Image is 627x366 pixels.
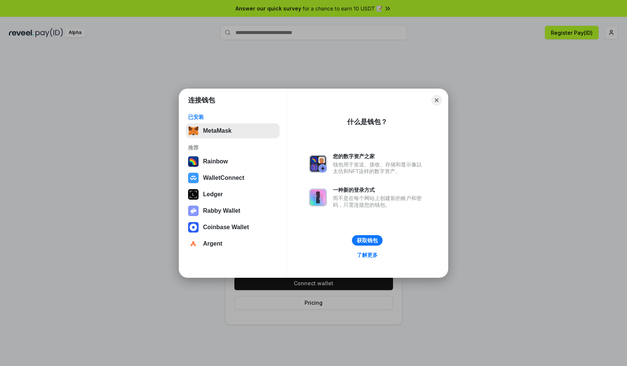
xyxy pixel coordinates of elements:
[347,117,387,126] div: 什么是钱包？
[188,114,277,120] div: 已安装
[186,154,280,169] button: Rainbow
[186,220,280,235] button: Coinbase Wallet
[333,195,425,208] div: 而不是在每个网站上创建新的账户和密码，只需连接您的钱包。
[186,170,280,185] button: WalletConnect
[203,224,249,231] div: Coinbase Wallet
[186,187,280,202] button: Ledger
[188,156,199,167] img: svg+xml,%3Csvg%20width%3D%22120%22%20height%3D%22120%22%20viewBox%3D%220%200%20120%20120%22%20fil...
[203,191,223,198] div: Ledger
[188,222,199,233] img: svg+xml,%3Csvg%20width%3D%2228%22%20height%3D%2228%22%20viewBox%3D%220%200%2028%2028%22%20fill%3D...
[352,235,383,246] button: 获取钱包
[188,173,199,183] img: svg+xml,%3Csvg%20width%3D%2228%22%20height%3D%2228%22%20viewBox%3D%220%200%2028%2028%22%20fill%3D...
[186,236,280,251] button: Argent
[188,189,199,200] img: svg+xml,%3Csvg%20xmlns%3D%22http%3A%2F%2Fwww.w3.org%2F2000%2Fsvg%22%20width%3D%2228%22%20height%3...
[309,155,327,173] img: svg+xml,%3Csvg%20xmlns%3D%22http%3A%2F%2Fwww.w3.org%2F2000%2Fsvg%22%20fill%3D%22none%22%20viewBox...
[309,188,327,206] img: svg+xml,%3Csvg%20xmlns%3D%22http%3A%2F%2Fwww.w3.org%2F2000%2Fsvg%22%20fill%3D%22none%22%20viewBox...
[357,237,378,244] div: 获取钱包
[188,239,199,249] img: svg+xml,%3Csvg%20width%3D%2228%22%20height%3D%2228%22%20viewBox%3D%220%200%2028%2028%22%20fill%3D...
[352,250,382,260] a: 了解更多
[186,203,280,218] button: Rabby Wallet
[188,126,199,136] img: svg+xml,%3Csvg%20fill%3D%22none%22%20height%3D%2233%22%20viewBox%3D%220%200%2035%2033%22%20width%...
[203,207,240,214] div: Rabby Wallet
[188,144,277,151] div: 推荐
[431,95,442,105] button: Close
[333,161,425,175] div: 钱包用于发送、接收、存储和显示像以太坊和NFT这样的数字资产。
[203,127,231,134] div: MetaMask
[333,187,425,193] div: 一种新的登录方式
[188,96,215,105] h1: 连接钱包
[203,158,228,165] div: Rainbow
[186,123,280,138] button: MetaMask
[188,206,199,216] img: svg+xml,%3Csvg%20xmlns%3D%22http%3A%2F%2Fwww.w3.org%2F2000%2Fsvg%22%20fill%3D%22none%22%20viewBox...
[203,175,244,181] div: WalletConnect
[333,153,425,160] div: 您的数字资产之家
[203,240,222,247] div: Argent
[357,252,378,258] div: 了解更多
